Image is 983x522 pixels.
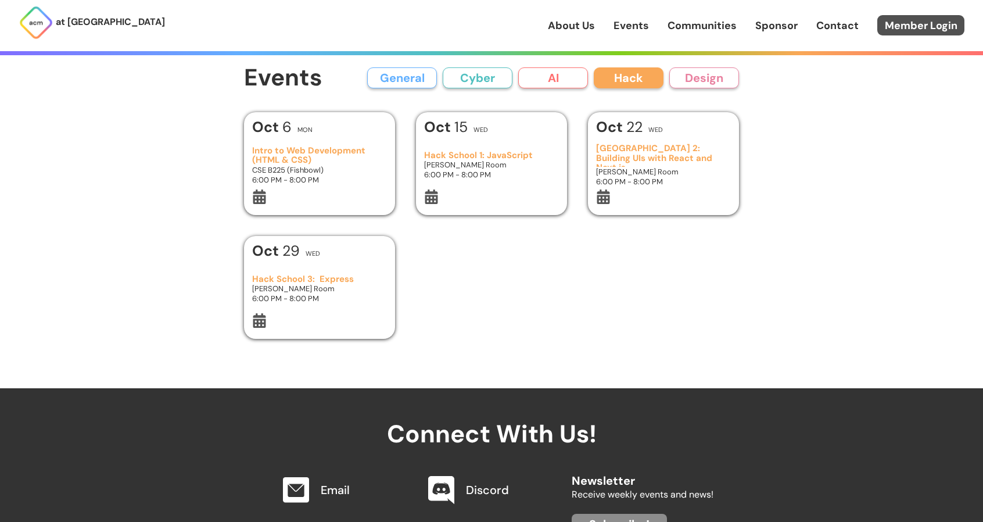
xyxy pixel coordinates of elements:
[252,117,282,137] b: Oct
[443,67,512,88] button: Cyber
[816,18,859,33] a: Contact
[755,18,798,33] a: Sponsor
[252,120,292,134] h1: 6
[614,18,649,33] a: Events
[252,274,388,284] h3: Hack School 3: Express
[572,463,713,487] h2: Newsletter
[19,5,165,40] a: at [GEOGRAPHIC_DATA]
[424,160,559,170] h3: [PERSON_NAME] Room
[19,5,53,40] img: ACM Logo
[252,284,388,294] h3: [PERSON_NAME] Room
[283,477,309,503] img: Email
[424,117,454,137] b: Oct
[297,127,313,133] h2: Mon
[252,175,388,185] h3: 6:00 PM - 8:00 PM
[648,127,663,133] h2: Wed
[877,15,964,35] a: Member Login
[424,151,559,160] h3: Hack School 1: JavaScript
[424,120,468,134] h1: 15
[548,18,595,33] a: About Us
[424,170,559,180] h3: 6:00 PM - 8:00 PM
[252,241,282,260] b: Oct
[596,117,626,137] b: Oct
[668,18,737,33] a: Communities
[596,144,731,167] h3: [GEOGRAPHIC_DATA] 2: Building UIs with React and Next.js
[594,67,663,88] button: Hack
[596,177,731,187] h3: 6:00 PM - 8:00 PM
[572,487,713,502] p: Receive weekly events and news!
[252,165,388,175] h3: CSE B225 (Fishbowl)
[428,476,454,505] img: Discord
[321,482,350,498] a: Email
[244,65,322,91] h1: Events
[252,244,300,258] h1: 29
[367,67,437,88] button: General
[252,146,388,165] h3: Intro to Web Development (HTML & CSS)
[252,294,388,303] h3: 6:00 PM - 8:00 PM
[669,67,739,88] button: Design
[596,167,731,177] h3: [PERSON_NAME] Room
[518,67,588,88] button: AI
[56,15,165,30] p: at [GEOGRAPHIC_DATA]
[466,482,509,498] a: Discord
[270,388,713,448] h2: Connect With Us!
[306,251,320,257] h2: Wed
[473,127,488,133] h2: Wed
[596,120,643,134] h1: 22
